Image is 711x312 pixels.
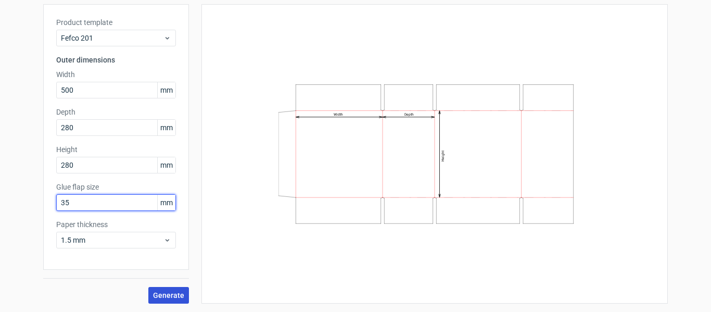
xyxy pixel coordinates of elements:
[157,120,175,135] span: mm
[56,107,176,117] label: Depth
[56,55,176,65] h3: Outer dimensions
[56,219,176,230] label: Paper thickness
[441,151,445,161] text: Height
[61,33,163,43] span: Fefco 201
[153,292,184,299] span: Generate
[56,144,176,155] label: Height
[61,235,163,245] span: 1.5 mm
[56,182,176,192] label: Glue flap size
[404,113,414,117] text: Depth
[157,195,175,210] span: mm
[56,69,176,80] label: Width
[334,113,343,117] text: Width
[157,157,175,173] span: mm
[56,17,176,28] label: Product template
[157,82,175,98] span: mm
[148,287,189,304] button: Generate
